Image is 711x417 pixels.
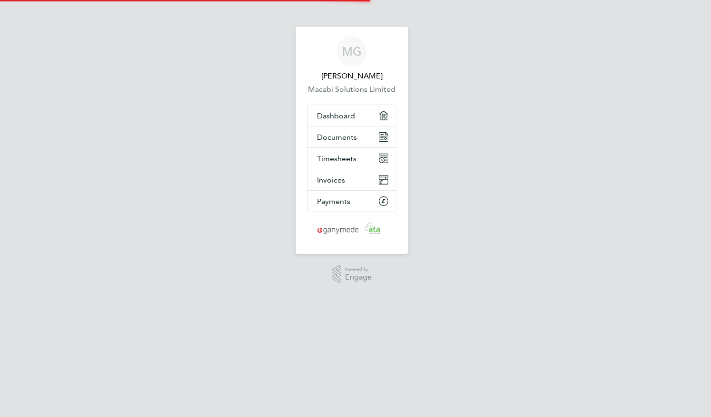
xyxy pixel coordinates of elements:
a: Macabi Solutions Limited [307,84,396,95]
a: Documents [307,126,396,147]
a: Dashboard [307,105,396,126]
a: Payments [307,191,396,212]
img: ganymedesolutions-logo-retina.png [315,222,389,237]
span: Invoices [317,175,345,184]
span: Macvern Gunda [307,70,396,82]
a: Powered byEngage [332,265,372,283]
a: Timesheets [307,148,396,169]
a: Invoices [307,169,396,190]
span: Documents [317,133,357,142]
a: Go to home page [307,222,396,237]
span: Timesheets [317,154,356,163]
span: Powered by [345,265,372,273]
span: Payments [317,197,350,206]
span: Dashboard [317,111,355,120]
a: MG[PERSON_NAME] [307,36,396,82]
nav: Main navigation [296,27,408,254]
span: MG [342,45,362,58]
span: Engage [345,273,372,281]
